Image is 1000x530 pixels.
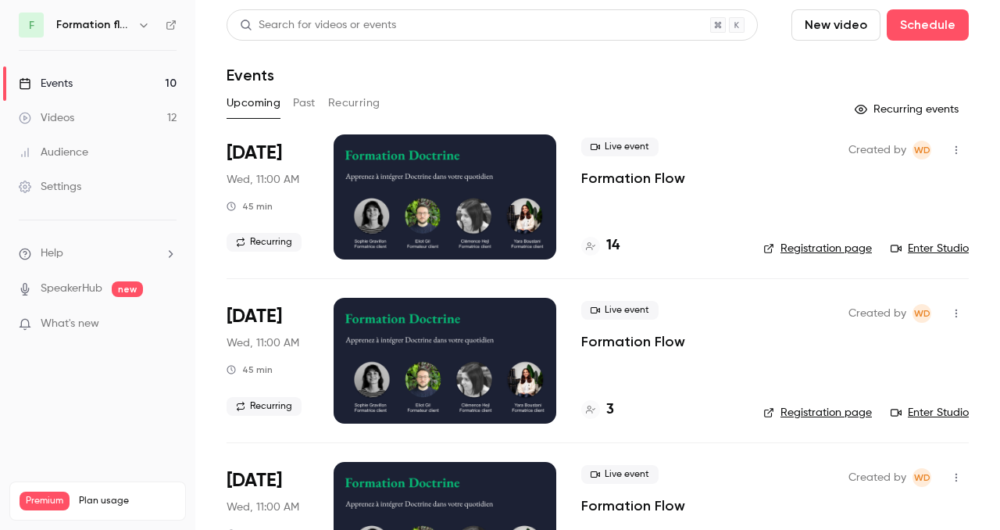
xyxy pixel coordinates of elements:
button: Schedule [887,9,969,41]
span: Premium [20,492,70,510]
span: Created by [848,468,906,487]
span: Plan usage [79,495,176,507]
span: [DATE] [227,468,282,493]
a: 14 [581,235,620,256]
button: Recurring events [848,97,969,122]
a: Formation Flow [581,496,685,515]
button: Upcoming [227,91,280,116]
span: Live event [581,138,659,156]
span: Webinar Doctrine [912,304,931,323]
li: help-dropdown-opener [19,245,177,262]
a: Enter Studio [891,241,969,256]
a: Registration page [763,241,872,256]
span: Live event [581,465,659,484]
a: Registration page [763,405,872,421]
span: F [29,17,34,34]
span: WD [914,304,930,323]
span: Live event [581,301,659,320]
iframe: Noticeable Trigger [158,317,177,331]
div: Events [19,76,73,91]
span: Wed, 11:00 AM [227,335,299,351]
span: WD [914,468,930,487]
a: Enter Studio [891,405,969,421]
div: Oct 15 Wed, 11:00 AM (Europe/Paris) [227,298,309,423]
span: new [112,281,143,297]
div: 45 min [227,200,273,213]
h4: 14 [606,235,620,256]
div: Settings [19,179,81,195]
div: 45 min [227,363,273,376]
a: SpeakerHub [41,281,102,297]
span: Created by [848,304,906,323]
span: What's new [41,316,99,332]
button: New video [791,9,880,41]
div: Videos [19,110,74,126]
button: Past [293,91,316,116]
span: Help [41,245,63,262]
a: 3 [581,399,614,421]
span: Recurring [227,397,302,416]
div: Oct 8 Wed, 11:00 AM (Europe/Paris) [227,134,309,260]
h1: Events [227,66,274,84]
span: WD [914,141,930,159]
span: Webinar Doctrine [912,468,931,487]
span: Wed, 11:00 AM [227,172,299,188]
h4: 3 [606,399,614,421]
div: Search for videos or events [240,17,396,34]
span: Wed, 11:00 AM [227,500,299,515]
a: Formation Flow [581,169,685,188]
a: Formation Flow [581,332,685,351]
span: Recurring [227,233,302,252]
span: [DATE] [227,304,282,329]
span: Webinar Doctrine [912,141,931,159]
span: Created by [848,141,906,159]
button: Recurring [328,91,380,116]
span: [DATE] [227,141,282,166]
h6: Formation flow [56,17,131,33]
div: Audience [19,145,88,160]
